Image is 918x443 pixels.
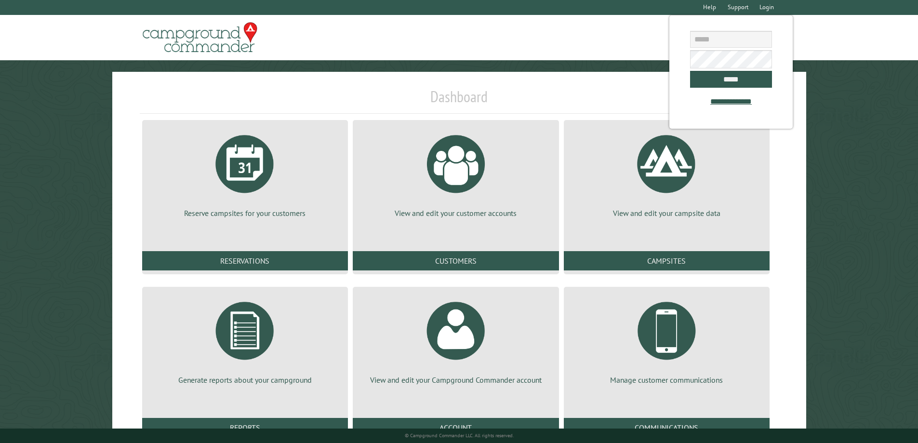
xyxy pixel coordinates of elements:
[154,295,336,385] a: Generate reports about your campground
[353,251,559,270] a: Customers
[140,87,779,114] h1: Dashboard
[142,418,348,437] a: Reports
[575,295,758,385] a: Manage customer communications
[142,251,348,270] a: Reservations
[140,19,260,56] img: Campground Commander
[353,418,559,437] a: Account
[575,128,758,218] a: View and edit your campsite data
[154,375,336,385] p: Generate reports about your campground
[154,128,336,218] a: Reserve campsites for your customers
[364,295,547,385] a: View and edit your Campground Commander account
[564,418,770,437] a: Communications
[364,375,547,385] p: View and edit your Campground Commander account
[405,432,514,439] small: © Campground Commander LLC. All rights reserved.
[154,208,336,218] p: Reserve campsites for your customers
[575,375,758,385] p: Manage customer communications
[564,251,770,270] a: Campsites
[575,208,758,218] p: View and edit your campsite data
[364,208,547,218] p: View and edit your customer accounts
[364,128,547,218] a: View and edit your customer accounts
